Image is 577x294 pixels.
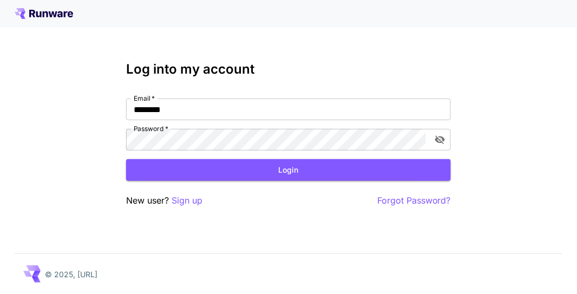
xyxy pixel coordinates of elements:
[126,194,202,207] p: New user?
[377,194,451,207] button: Forgot Password?
[126,62,451,77] h3: Log into my account
[172,194,202,207] button: Sign up
[430,130,450,149] button: toggle password visibility
[126,159,451,181] button: Login
[134,94,155,103] label: Email
[45,269,97,280] p: © 2025, [URL]
[134,124,168,133] label: Password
